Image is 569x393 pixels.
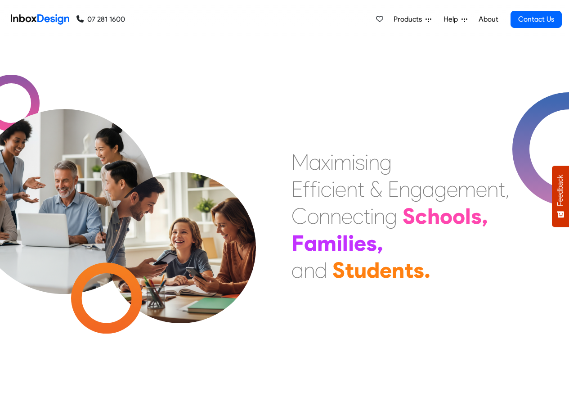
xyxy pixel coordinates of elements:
div: S [332,257,345,284]
div: g [380,149,392,176]
div: E [291,176,303,203]
div: i [365,149,368,176]
div: t [498,176,505,203]
div: e [341,203,353,230]
div: e [354,230,366,257]
div: i [336,230,342,257]
div: n [330,203,341,230]
div: d [315,257,327,284]
a: 07 281 1600 [76,14,125,25]
div: , [482,203,488,230]
div: Maximising Efficient & Engagement, Connecting Schools, Families, and Students. [291,149,510,284]
span: Help [444,14,461,25]
a: Contact Us [511,11,562,28]
div: s [355,149,365,176]
div: s [366,230,377,257]
span: Products [394,14,426,25]
div: i [370,203,374,230]
div: a [422,176,435,203]
div: t [363,203,370,230]
a: About [476,10,501,28]
div: n [392,257,404,284]
div: d [367,257,380,284]
div: i [317,176,321,203]
div: x [321,149,330,176]
div: s [471,203,482,230]
div: n [368,149,380,176]
div: S [403,203,415,230]
div: m [334,149,352,176]
div: i [330,149,334,176]
div: c [353,203,363,230]
div: f [310,176,317,203]
div: l [342,230,348,257]
div: a [304,230,317,257]
div: e [335,176,346,203]
img: parents_with_child.png [86,135,275,323]
div: c [415,203,427,230]
div: , [505,176,510,203]
div: a [309,149,321,176]
div: s [413,257,424,284]
div: n [487,176,498,203]
div: i [332,176,335,203]
div: n [346,176,358,203]
div: e [380,257,392,284]
a: Help [440,10,471,28]
div: n [304,257,315,284]
div: h [427,203,440,230]
div: e [447,176,458,203]
div: l [465,203,471,230]
div: g [385,203,397,230]
div: u [354,257,367,284]
div: a [291,257,304,284]
div: i [352,149,355,176]
div: o [307,203,319,230]
div: m [458,176,476,203]
div: E [388,176,399,203]
div: & [370,176,382,203]
div: c [321,176,332,203]
div: t [404,257,413,284]
div: n [319,203,330,230]
div: , [377,230,383,257]
button: Feedback - Show survey [552,166,569,227]
div: g [410,176,422,203]
div: e [476,176,487,203]
div: f [303,176,310,203]
div: M [291,149,309,176]
div: m [317,230,336,257]
div: i [348,230,354,257]
div: . [424,257,430,284]
div: F [291,230,304,257]
div: o [453,203,465,230]
div: g [435,176,447,203]
div: t [345,257,354,284]
a: Products [390,10,435,28]
div: n [374,203,385,230]
div: t [358,176,364,203]
div: o [440,203,453,230]
span: Feedback [556,175,565,206]
div: C [291,203,307,230]
div: n [399,176,410,203]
